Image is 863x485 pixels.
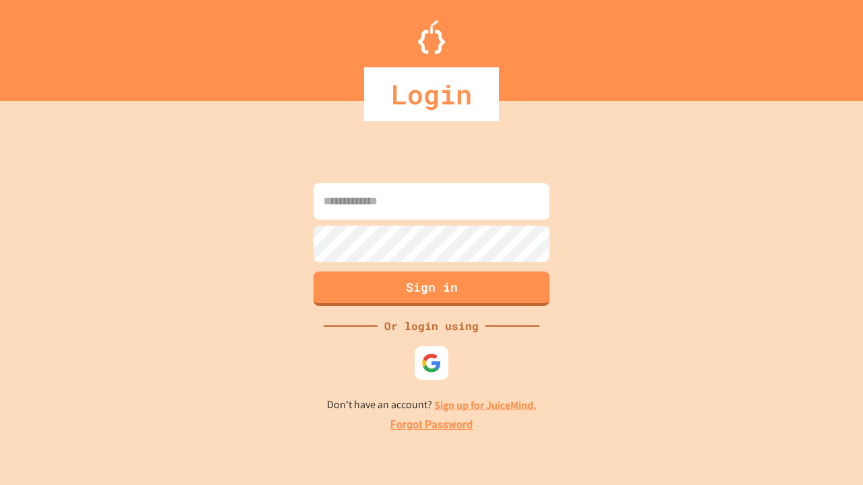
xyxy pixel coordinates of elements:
[378,318,485,334] div: Or login using
[751,373,850,430] iframe: chat widget
[418,20,445,54] img: Logo.svg
[327,397,537,414] p: Don't have an account?
[364,67,499,121] div: Login
[390,417,473,433] a: Forgot Password
[434,398,537,412] a: Sign up for JuiceMind.
[421,353,442,373] img: google-icon.svg
[806,431,850,472] iframe: chat widget
[314,271,549,306] button: Sign in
